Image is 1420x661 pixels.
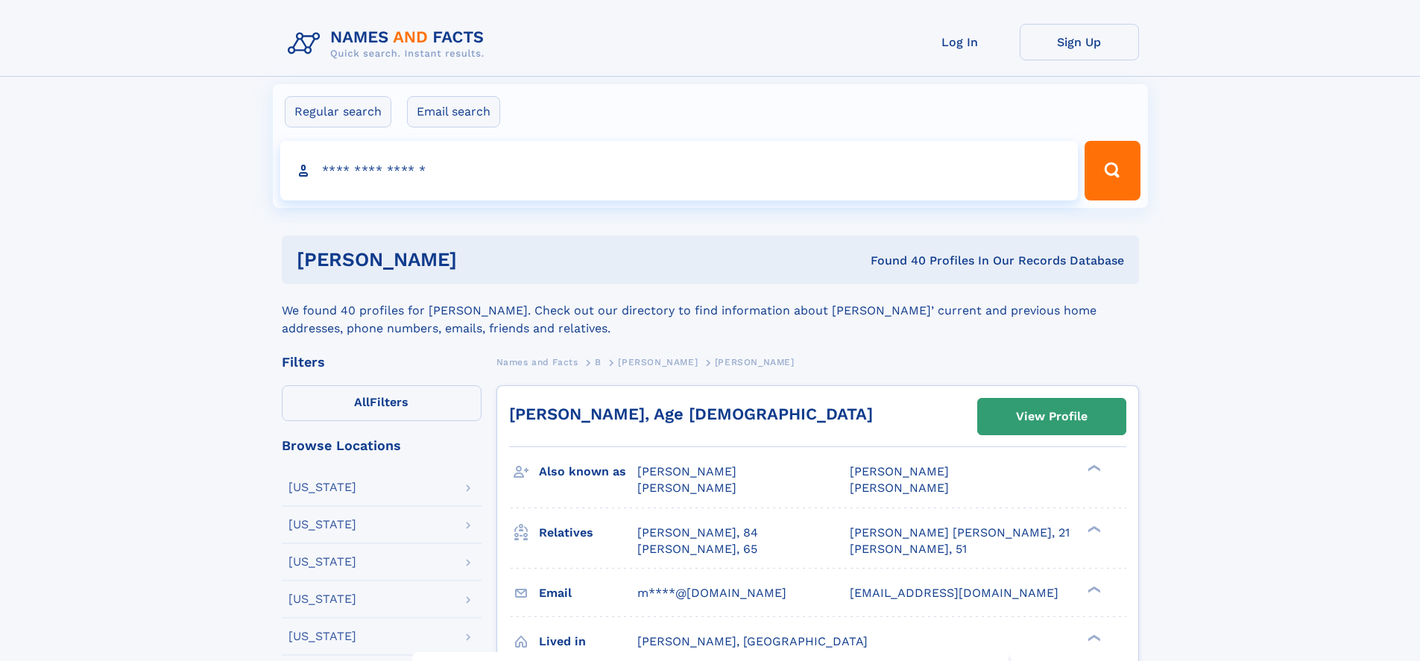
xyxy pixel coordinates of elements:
a: Sign Up [1020,24,1139,60]
a: [PERSON_NAME], 65 [637,541,757,557]
div: [US_STATE] [288,630,356,642]
h3: Email [539,581,637,606]
label: Regular search [285,96,391,127]
label: Email search [407,96,500,127]
button: Search Button [1085,141,1140,200]
a: Names and Facts [496,352,578,371]
h3: Also known as [539,459,637,484]
label: Filters [282,385,482,421]
a: [PERSON_NAME], 84 [637,525,758,541]
span: B [595,357,602,367]
div: View Profile [1016,399,1088,434]
div: Found 40 Profiles In Our Records Database [663,253,1124,269]
input: search input [280,141,1079,200]
div: [US_STATE] [288,481,356,493]
span: [PERSON_NAME] [850,464,949,478]
a: Log In [900,24,1020,60]
span: [PERSON_NAME] [715,357,795,367]
a: B [595,352,602,371]
h3: Relatives [539,520,637,545]
div: ❯ [1084,633,1102,642]
div: ❯ [1084,584,1102,594]
div: Browse Locations [282,439,482,452]
span: [PERSON_NAME] [637,464,736,478]
span: [PERSON_NAME] [637,481,736,495]
div: ❯ [1084,464,1102,473]
a: [PERSON_NAME], 51 [850,541,967,557]
a: [PERSON_NAME] [PERSON_NAME], 21 [850,525,1070,541]
h1: [PERSON_NAME] [297,250,664,269]
div: [US_STATE] [288,593,356,605]
span: [PERSON_NAME] [850,481,949,495]
span: [PERSON_NAME], [GEOGRAPHIC_DATA] [637,634,868,648]
img: Logo Names and Facts [282,24,496,64]
h3: Lived in [539,629,637,654]
span: [EMAIL_ADDRESS][DOMAIN_NAME] [850,586,1058,600]
a: [PERSON_NAME] [618,352,698,371]
a: View Profile [978,399,1126,434]
span: All [354,395,370,409]
a: [PERSON_NAME], Age [DEMOGRAPHIC_DATA] [509,405,873,423]
div: We found 40 profiles for [PERSON_NAME]. Check out our directory to find information about [PERSON... [282,284,1139,338]
div: ❯ [1084,524,1102,534]
div: [US_STATE] [288,556,356,568]
div: [US_STATE] [288,519,356,531]
div: Filters [282,355,482,369]
span: [PERSON_NAME] [618,357,698,367]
